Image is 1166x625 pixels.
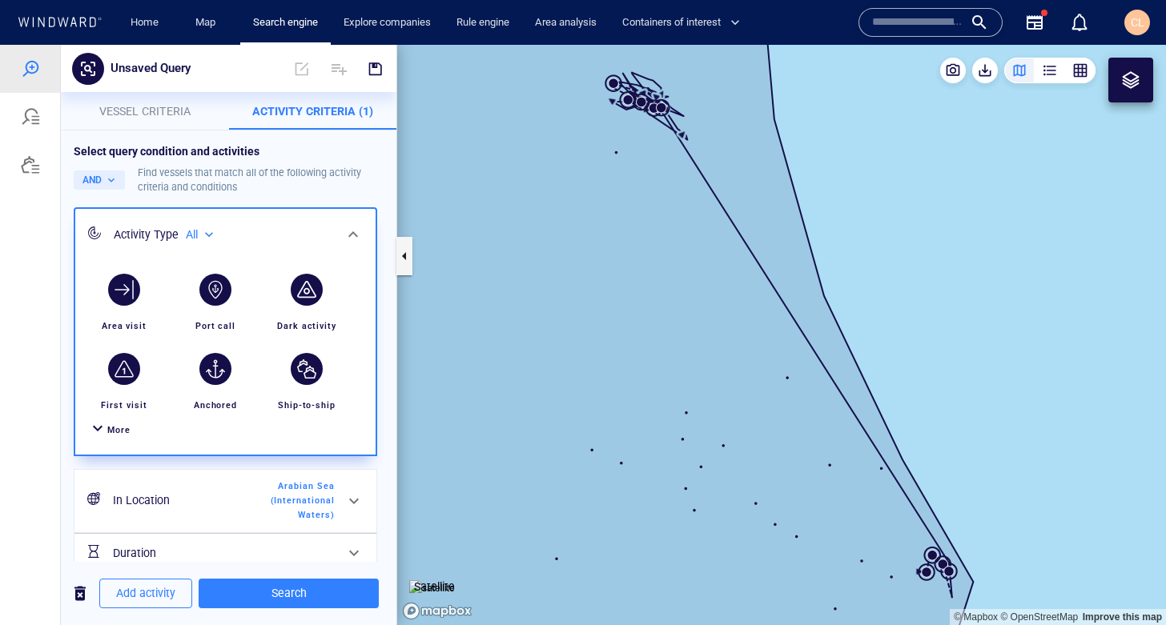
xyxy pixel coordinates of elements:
a: OpenStreetMap [1000,567,1078,578]
button: Home [119,9,170,37]
img: satellite [409,535,455,551]
span: Ship-to-ship [278,355,336,366]
div: Select query condition and activities [74,98,384,114]
button: Unsaved Query [104,9,197,39]
span: Search [211,539,366,559]
iframe: Chat [1098,553,1154,613]
button: Port call [179,229,251,289]
span: Area visit [102,276,147,286]
a: Mapbox [954,567,998,578]
button: Area visit [88,229,160,289]
div: Find vessels that match all of the following activity criteria and conditions [138,121,384,150]
span: Vessel criteria [99,60,191,73]
button: Anchored [179,308,251,368]
a: Home [124,9,165,37]
span: Activity Criteria (1) [252,60,373,73]
div: All [186,183,217,197]
span: Containers of interest [622,14,740,32]
div: Activity Type [114,180,334,200]
span: Dark activity [277,276,337,286]
span: More [107,380,131,391]
span: Anchored [194,355,238,366]
a: Rule engine [450,9,516,37]
button: Dark activity [271,229,343,289]
p: Unsaved Query [111,14,191,34]
a: Map feedback [1083,567,1162,578]
a: Search engine [247,9,324,37]
div: In LocationArabian Sea (International Waters) [74,425,376,487]
button: Containers of interest [616,9,754,37]
span: First visit [101,355,147,366]
a: Area analysis [529,9,603,37]
p: Satellite [414,532,455,551]
a: Map [189,9,227,37]
button: Map [183,9,234,37]
div: Duration [74,489,376,528]
a: Explore companies [337,9,437,37]
button: CL [1121,6,1153,38]
div: Activity TypeAll [75,164,376,216]
button: AND [74,126,125,145]
h6: Duration [113,499,243,519]
a: Mapbox logo [402,557,472,575]
div: Notification center [1070,13,1089,32]
button: Ship-to-ship [271,308,343,368]
span: Arabian Sea (International Waters) [243,435,335,477]
span: Add activity [116,539,175,559]
span: Port call [195,276,236,286]
button: Add activity [99,534,192,563]
button: First visit [88,308,160,368]
span: CL [1131,16,1144,29]
h6: In Location [113,446,243,466]
button: Search [199,534,379,563]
